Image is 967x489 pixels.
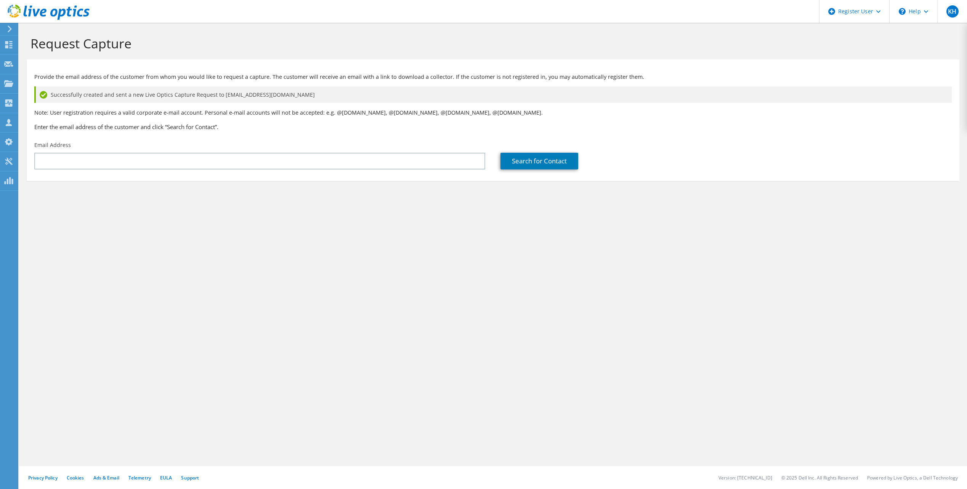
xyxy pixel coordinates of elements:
[500,153,578,169] a: Search for Contact
[30,35,952,51] h1: Request Capture
[899,8,906,15] svg: \n
[946,5,959,18] span: KH
[781,475,858,481] li: © 2025 Dell Inc. All Rights Reserved
[34,109,952,117] p: Note: User registration requires a valid corporate e-mail account. Personal e-mail accounts will ...
[867,475,958,481] li: Powered by Live Optics, a Dell Technology
[34,141,71,149] label: Email Address
[160,475,172,481] a: EULA
[93,475,119,481] a: Ads & Email
[718,475,772,481] li: Version: [TECHNICAL_ID]
[28,475,58,481] a: Privacy Policy
[51,91,315,99] span: Successfully created and sent a new Live Optics Capture Request to [EMAIL_ADDRESS][DOMAIN_NAME]
[67,475,84,481] a: Cookies
[34,73,952,81] p: Provide the email address of the customer from whom you would like to request a capture. The cust...
[34,123,952,131] h3: Enter the email address of the customer and click “Search for Contact”.
[128,475,151,481] a: Telemetry
[181,475,199,481] a: Support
